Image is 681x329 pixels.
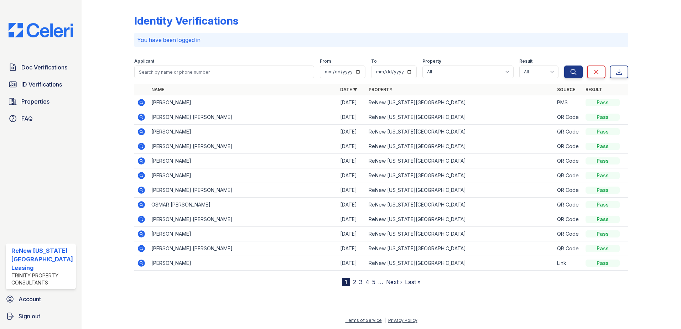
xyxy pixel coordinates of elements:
div: Identity Verifications [134,14,238,27]
div: Pass [586,245,620,252]
a: Property [369,87,393,92]
td: [PERSON_NAME] [149,168,337,183]
td: ReNew [US_STATE][GEOGRAPHIC_DATA] [366,95,555,110]
a: FAQ [6,111,76,126]
span: ID Verifications [21,80,62,89]
a: Properties [6,94,76,109]
img: CE_Logo_Blue-a8612792a0a2168367f1c8372b55b34899dd931a85d93a1a3d3e32e68fde9ad4.png [3,23,79,37]
td: [DATE] [337,125,366,139]
a: 2 [353,278,356,286]
td: QR Code [554,241,583,256]
td: ReNew [US_STATE][GEOGRAPHIC_DATA] [366,198,555,212]
div: | [384,318,386,323]
a: 3 [359,278,363,286]
td: ReNew [US_STATE][GEOGRAPHIC_DATA] [366,227,555,241]
a: Privacy Policy [388,318,417,323]
div: Pass [586,128,620,135]
div: ReNew [US_STATE][GEOGRAPHIC_DATA] Leasing [11,246,73,272]
div: 1 [342,278,350,286]
td: PMS [554,95,583,110]
span: … [378,278,383,286]
td: QR Code [554,212,583,227]
td: QR Code [554,139,583,154]
div: Pass [586,157,620,164]
td: [DATE] [337,110,366,125]
a: Doc Verifications [6,60,76,74]
a: Name [151,87,164,92]
td: [PERSON_NAME] [149,95,337,110]
td: QR Code [554,125,583,139]
td: [DATE] [337,95,366,110]
div: Trinity Property Consultants [11,272,73,286]
td: [PERSON_NAME] [PERSON_NAME] [149,183,337,198]
div: Pass [586,260,620,267]
td: [DATE] [337,227,366,241]
div: Pass [586,172,620,179]
td: [DATE] [337,154,366,168]
td: [PERSON_NAME] [149,227,337,241]
span: FAQ [21,114,33,123]
td: [PERSON_NAME] [149,125,337,139]
div: Pass [586,230,620,237]
td: [DATE] [337,212,366,227]
td: ReNew [US_STATE][GEOGRAPHIC_DATA] [366,125,555,139]
a: Terms of Service [345,318,382,323]
div: Pass [586,216,620,223]
td: ReNew [US_STATE][GEOGRAPHIC_DATA] [366,110,555,125]
p: You have been logged in [137,36,626,44]
td: ReNew [US_STATE][GEOGRAPHIC_DATA] [366,183,555,198]
td: ReNew [US_STATE][GEOGRAPHIC_DATA] [366,154,555,168]
td: [PERSON_NAME] [PERSON_NAME] [149,241,337,256]
a: Result [586,87,602,92]
div: Pass [586,114,620,121]
td: [DATE] [337,168,366,183]
a: Next › [386,278,402,286]
td: ReNew [US_STATE][GEOGRAPHIC_DATA] [366,168,555,183]
input: Search by name or phone number [134,66,314,78]
td: QR Code [554,168,583,183]
label: Applicant [134,58,154,64]
label: From [320,58,331,64]
label: Result [519,58,532,64]
td: ReNew [US_STATE][GEOGRAPHIC_DATA] [366,139,555,154]
td: [PERSON_NAME] [149,256,337,271]
a: ID Verifications [6,77,76,92]
span: Sign out [19,312,40,320]
iframe: chat widget [651,301,674,322]
div: Pass [586,143,620,150]
td: Link [554,256,583,271]
div: Pass [586,201,620,208]
a: Sign out [3,309,79,323]
td: [DATE] [337,139,366,154]
span: Properties [21,97,50,106]
div: Pass [586,99,620,106]
td: [PERSON_NAME] [PERSON_NAME] [149,110,337,125]
td: [DATE] [337,241,366,256]
td: QR Code [554,227,583,241]
td: [PERSON_NAME] [PERSON_NAME] [149,212,337,227]
td: [DATE] [337,256,366,271]
label: To [371,58,377,64]
td: [DATE] [337,183,366,198]
td: ReNew [US_STATE][GEOGRAPHIC_DATA] [366,212,555,227]
a: Last » [405,278,421,286]
td: [PERSON_NAME] [PERSON_NAME] [149,139,337,154]
a: Source [557,87,575,92]
td: ReNew [US_STATE][GEOGRAPHIC_DATA] [366,241,555,256]
a: 5 [372,278,375,286]
a: 4 [365,278,369,286]
td: QR Code [554,198,583,212]
td: [DATE] [337,198,366,212]
td: [PERSON_NAME] [149,154,337,168]
span: Doc Verifications [21,63,67,72]
a: Date ▼ [340,87,357,92]
td: QR Code [554,110,583,125]
a: Account [3,292,79,306]
span: Account [19,295,41,303]
td: ReNew [US_STATE][GEOGRAPHIC_DATA] [366,256,555,271]
td: QR Code [554,154,583,168]
td: QR Code [554,183,583,198]
div: Pass [586,187,620,194]
td: OSMAR [PERSON_NAME] [149,198,337,212]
